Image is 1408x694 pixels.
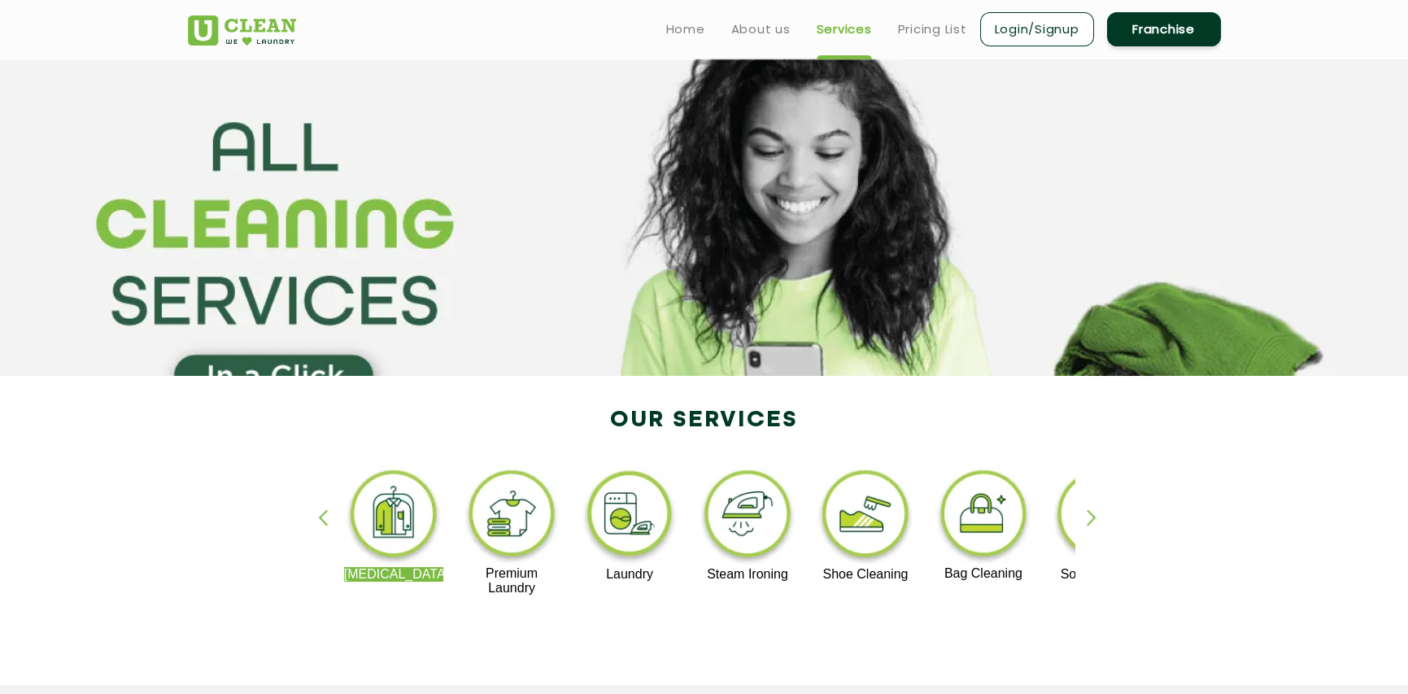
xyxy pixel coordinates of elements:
[580,466,680,567] img: laundry_cleaning_11zon.webp
[580,567,680,582] p: Laundry
[816,466,916,567] img: shoe_cleaning_11zon.webp
[188,15,296,46] img: UClean Laundry and Dry Cleaning
[816,567,916,582] p: Shoe Cleaning
[462,566,562,596] p: Premium Laundry
[731,20,791,39] a: About us
[698,567,798,582] p: Steam Ironing
[934,566,1034,581] p: Bag Cleaning
[1051,466,1151,567] img: sofa_cleaning_11zon.webp
[698,466,798,567] img: steam_ironing_11zon.webp
[462,466,562,566] img: premium_laundry_cleaning_11zon.webp
[934,466,1034,566] img: bag_cleaning_11zon.webp
[666,20,705,39] a: Home
[980,12,1094,46] a: Login/Signup
[1051,567,1151,582] p: Sofa Cleaning
[344,567,444,582] p: [MEDICAL_DATA]
[1107,12,1221,46] a: Franchise
[344,466,444,567] img: dry_cleaning_11zon.webp
[817,20,872,39] a: Services
[898,20,967,39] a: Pricing List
